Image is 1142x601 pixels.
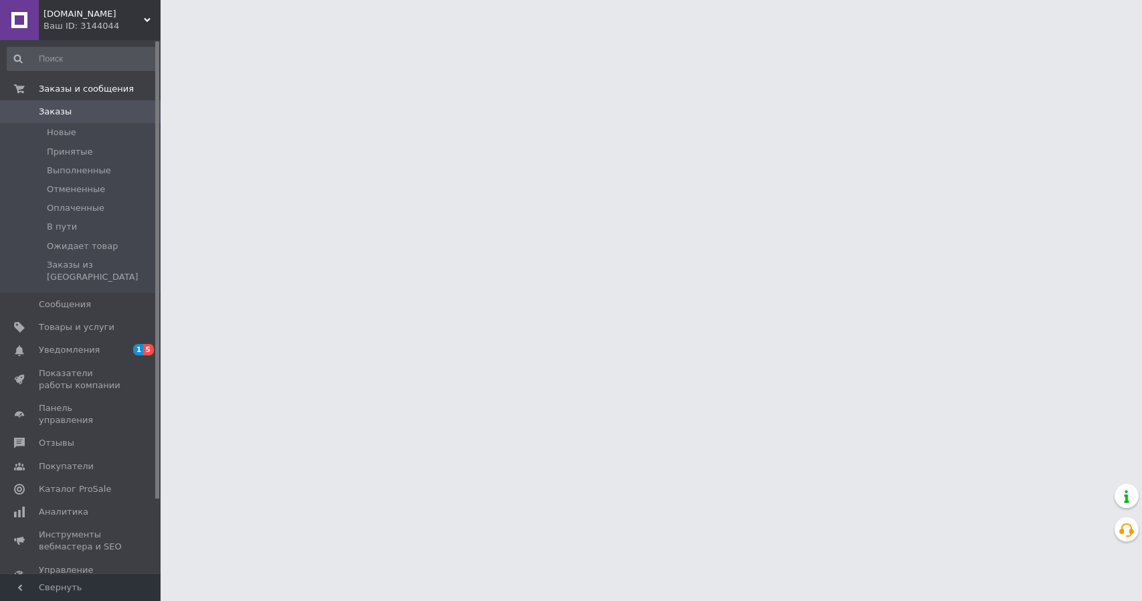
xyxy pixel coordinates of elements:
[39,298,91,311] span: Сообщения
[143,344,154,355] span: 5
[39,460,94,473] span: Покупатели
[7,47,158,71] input: Поиск
[39,344,100,356] span: Уведомления
[39,483,111,495] span: Каталог ProSale
[133,344,144,355] span: 1
[39,367,124,392] span: Показатели работы компании
[39,506,88,518] span: Аналитика
[39,564,124,588] span: Управление сайтом
[43,20,161,32] div: Ваш ID: 3144044
[47,126,76,139] span: Новые
[39,529,124,553] span: Инструменты вебмастера и SEO
[39,106,72,118] span: Заказы
[47,259,157,283] span: Заказы из [GEOGRAPHIC_DATA]
[39,437,74,449] span: Отзывы
[47,146,93,158] span: Принятые
[39,83,134,95] span: Заказы и сообщения
[39,402,124,426] span: Панель управления
[47,165,111,177] span: Выполненные
[47,221,77,233] span: В пути
[47,202,104,214] span: Оплаченные
[43,8,144,20] span: AIDA-PARTS.DP.UA
[47,183,105,195] span: Отмененные
[39,321,114,333] span: Товары и услуги
[47,240,118,252] span: Ожидает товар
